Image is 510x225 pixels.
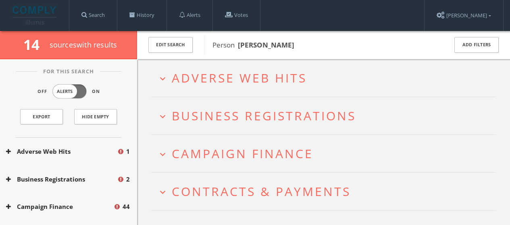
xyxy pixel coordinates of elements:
[148,37,193,53] button: Edit Search
[12,6,58,25] img: illumis
[6,175,117,184] button: Business Registrations
[172,70,307,86] span: Adverse Web Hits
[157,185,496,198] button: expand_moreContracts & Payments
[157,149,168,160] i: expand_more
[23,35,46,54] span: 14
[172,107,356,124] span: Business Registrations
[74,109,117,124] button: Hide Empty
[6,202,113,211] button: Campaign Finance
[454,37,499,53] button: Add Filters
[157,73,168,84] i: expand_more
[20,109,63,124] a: Export
[172,145,313,162] span: Campaign Finance
[238,40,294,50] b: [PERSON_NAME]
[157,71,496,85] button: expand_moreAdverse Web Hits
[37,88,47,95] span: Off
[157,187,168,198] i: expand_more
[172,183,351,200] span: Contracts & Payments
[126,147,130,156] span: 1
[50,40,117,50] span: source s with results
[212,40,294,50] span: Person
[126,175,130,184] span: 2
[6,147,117,156] button: Adverse Web Hits
[157,111,168,122] i: expand_more
[157,147,496,160] button: expand_moreCampaign Finance
[123,202,130,211] span: 44
[157,109,496,122] button: expand_moreBusiness Registrations
[92,88,100,95] span: On
[37,68,100,76] span: For This Search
